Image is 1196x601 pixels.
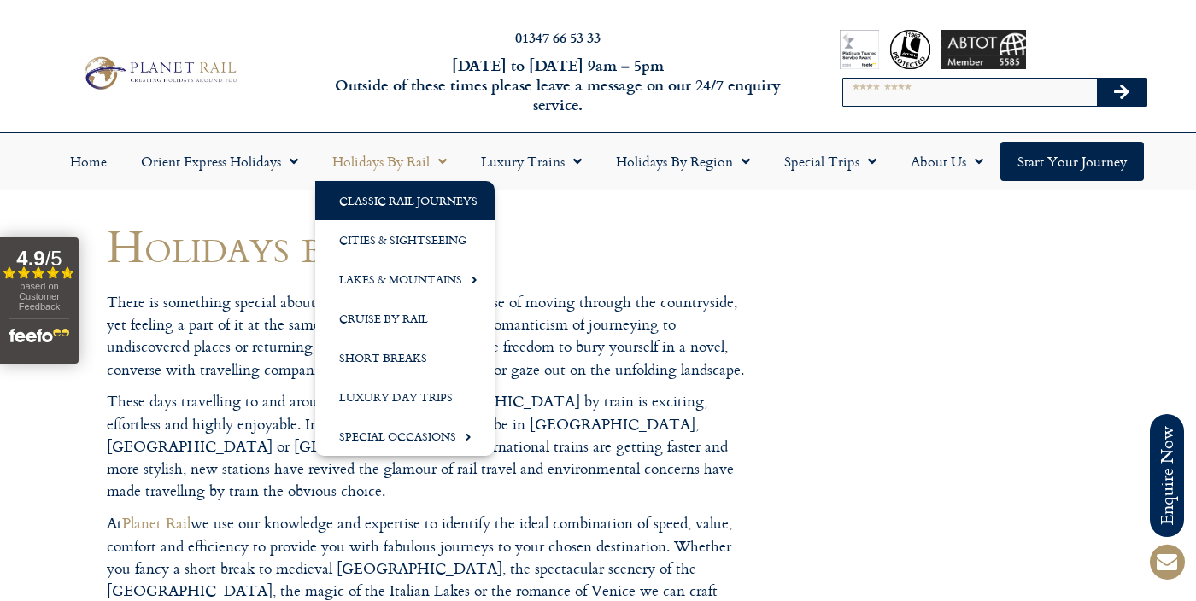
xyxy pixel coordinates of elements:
[767,142,894,181] a: Special Trips
[599,142,767,181] a: Holidays by Region
[78,53,241,93] img: Planet Rail Train Holidays Logo
[323,55,793,115] h6: [DATE] to [DATE] 9am – 5pm Outside of these times please leave a message on our 24/7 enquiry serv...
[315,377,495,417] a: Luxury Day Trips
[53,142,124,181] a: Home
[9,142,1187,181] nav: Menu
[315,181,495,220] a: Classic Rail Journeys
[107,390,747,502] p: These days travelling to and around continental [GEOGRAPHIC_DATA] by train is exciting, effortles...
[107,291,747,381] p: There is something special about travelling by train. The sense of moving through the countryside...
[315,220,495,260] a: Cities & Sightseeing
[315,260,495,299] a: Lakes & Mountains
[122,511,191,534] a: Planet Rail
[107,220,747,271] h1: Holidays by Rail
[315,299,495,338] a: Cruise by Rail
[315,417,495,456] a: Special Occasions
[124,142,315,181] a: Orient Express Holidays
[894,142,1000,181] a: About Us
[1097,79,1146,106] button: Search
[315,181,495,456] ul: Holidays by Rail
[1000,142,1144,181] a: Start your Journey
[315,338,495,377] a: Short Breaks
[515,27,601,47] a: 01347 66 53 33
[464,142,599,181] a: Luxury Trains
[315,142,464,181] a: Holidays by Rail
